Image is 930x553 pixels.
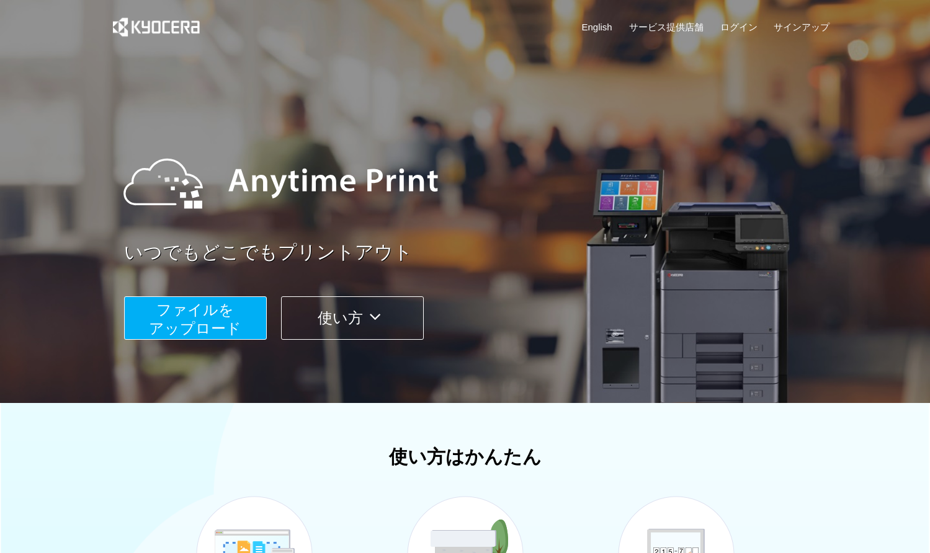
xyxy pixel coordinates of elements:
span: ファイルを ​​アップロード [149,301,241,337]
a: ログイン [720,20,758,33]
button: ファイルを​​アップロード [124,296,267,340]
button: 使い方 [281,296,424,340]
a: サインアップ [774,20,829,33]
a: サービス提供店舗 [629,20,704,33]
a: いつでもどこでもプリントアウト [124,239,838,266]
a: English [582,20,612,33]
